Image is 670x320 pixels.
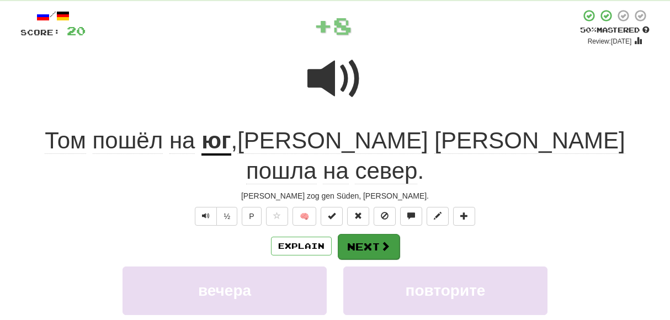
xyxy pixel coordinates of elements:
[216,207,237,226] button: ½
[406,282,486,299] span: повторите
[347,207,369,226] button: Reset to 0% Mastered (alt+r)
[266,207,288,226] button: Favorite sentence (alt+f)
[355,158,417,184] span: север
[20,190,650,201] div: [PERSON_NAME] zog gen Süden, [PERSON_NAME].
[333,12,352,39] span: 8
[293,207,316,226] button: 🧠
[400,207,422,226] button: Discuss sentence (alt+u)
[198,282,251,299] span: вечера
[123,266,327,314] button: вечера
[427,207,449,226] button: Edit sentence (alt+d)
[323,158,349,184] span: на
[588,38,632,45] small: Review: [DATE]
[580,25,650,35] div: Mastered
[67,24,86,38] span: 20
[231,127,625,184] span: , .
[453,207,475,226] button: Add to collection (alt+a)
[246,158,317,184] span: пошла
[313,9,333,42] span: +
[201,127,231,156] u: юг
[374,207,396,226] button: Ignore sentence (alt+i)
[193,207,237,226] div: Text-to-speech controls
[338,234,400,259] button: Next
[93,127,163,154] span: пошёл
[20,9,86,23] div: /
[169,127,195,154] span: на
[45,127,86,154] span: Том
[343,266,547,314] button: повторите
[195,207,217,226] button: Play sentence audio (ctl+space)
[271,237,332,255] button: Explain
[434,127,625,154] span: [PERSON_NAME]
[242,207,261,226] button: P
[237,127,428,154] span: [PERSON_NAME]
[20,28,60,37] span: Score:
[580,25,597,34] span: 50 %
[321,207,343,226] button: Set this sentence to 100% Mastered (alt+m)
